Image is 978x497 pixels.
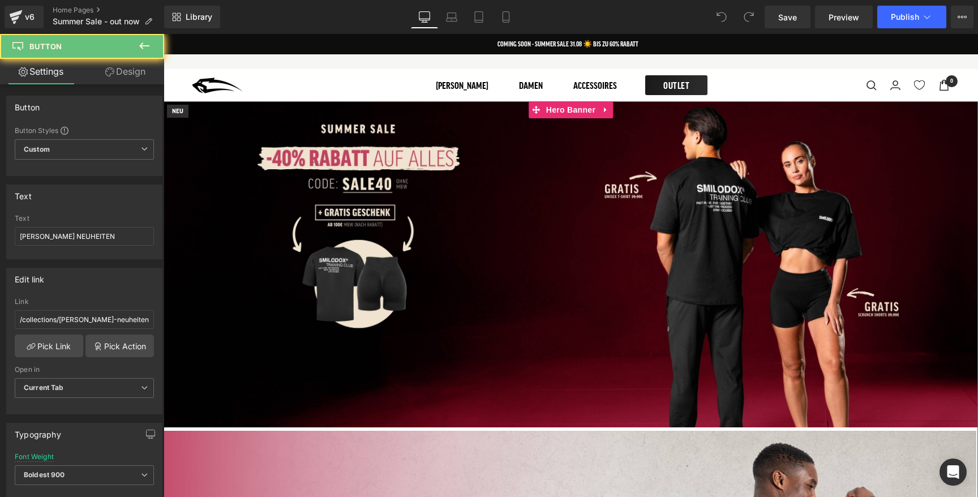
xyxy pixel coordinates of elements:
div: Open in [15,366,154,374]
a: Desktop [411,6,438,28]
div: Text [15,215,154,222]
a: Preview [815,6,873,28]
div: Text [15,185,32,201]
span: Preview [829,11,859,23]
a: Accessoires [407,37,455,65]
p: COMING SOON - SUMMER SALE 31.08 ☀️ BIS ZU 60% RABATT [334,4,475,16]
a: Mobile [492,6,520,28]
a: v6 [5,6,44,28]
a: Suche [703,46,713,57]
button: Undo [710,6,733,28]
span: Button [29,42,62,51]
button: Publish [877,6,946,28]
span: Summer Sale - out now [53,17,140,26]
a: Home Pages [53,6,164,15]
button: Redo [737,6,760,28]
div: Button [15,96,40,112]
a: New Library [164,6,220,28]
span: Publish [891,12,919,22]
a: Laptop [438,6,465,28]
div: Typography [15,423,61,439]
b: Current Tab [24,383,64,392]
button: More [951,6,973,28]
a: OUTLET [482,41,544,61]
a: Design [84,59,166,84]
a: Warenkorb [775,46,786,57]
span: Library [186,12,212,22]
a: Damen [354,37,381,65]
div: Link [15,298,154,306]
div: v6 [23,10,37,24]
b: Custom [24,145,50,155]
a: [PERSON_NAME] [271,37,327,65]
a: Tablet [465,6,492,28]
a: Pick Action [85,335,154,357]
div: Font Weight [15,453,54,461]
a: Login [727,46,737,56]
a: Pick Link [15,335,83,357]
input: https://your-shop.myshopify.com [15,310,154,329]
cart-count: 0 [782,41,794,53]
span: Save [778,11,797,23]
div: Edit link [15,268,45,284]
b: Boldest 900 [24,470,65,479]
div: Button Styles [15,126,154,135]
div: Open Intercom Messenger [940,459,967,486]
